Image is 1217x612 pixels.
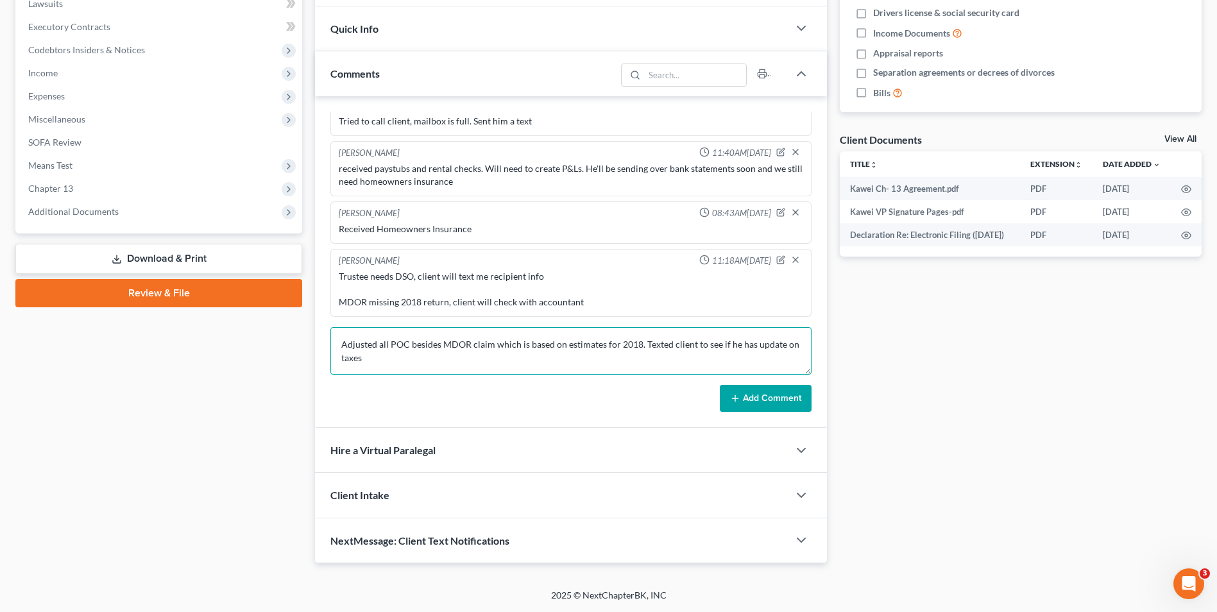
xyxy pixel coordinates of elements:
span: Codebtors Insiders & Notices [28,44,145,55]
div: Trustee needs DSO, client will text me recipient info MDOR missing 2018 return, client will check... [339,270,803,309]
span: Means Test [28,160,72,171]
div: Received Homeowners Insurance [339,223,803,235]
a: SOFA Review [18,131,302,154]
i: unfold_more [1075,161,1082,169]
td: Kawei Ch- 13 Agreement.pdf [840,177,1020,200]
span: SOFA Review [28,137,81,148]
i: expand_more [1153,161,1161,169]
td: [DATE] [1093,177,1171,200]
span: 3 [1200,568,1210,579]
td: [DATE] [1093,223,1171,246]
i: unfold_more [870,161,878,169]
a: View All [1164,135,1196,144]
div: [PERSON_NAME] [339,255,400,268]
a: Executory Contracts [18,15,302,38]
span: Hire a Virtual Paralegal [330,444,436,456]
a: Review & File [15,279,302,307]
span: Bills [873,87,890,99]
div: [PERSON_NAME] [339,147,400,160]
div: 2025 © NextChapterBK, INC [243,589,974,612]
span: Chapter 13 [28,183,73,194]
span: Executory Contracts [28,21,110,32]
td: Kawei VP Signature Pages-pdf [840,200,1020,223]
span: Income [28,67,58,78]
button: Add Comment [720,385,812,412]
span: Comments [330,67,380,80]
span: Income Documents [873,27,950,40]
span: Appraisal reports [873,47,943,60]
a: Titleunfold_more [850,159,878,169]
input: Search... [644,64,746,86]
div: [PERSON_NAME] [339,207,400,220]
td: PDF [1020,200,1093,223]
span: NextMessage: Client Text Notifications [330,534,509,547]
iframe: Intercom live chat [1173,568,1204,599]
a: Date Added expand_more [1103,159,1161,169]
span: Expenses [28,90,65,101]
span: Additional Documents [28,206,119,217]
span: Miscellaneous [28,114,85,124]
span: Client Intake [330,489,389,501]
td: PDF [1020,223,1093,246]
div: Client Documents [840,133,922,146]
a: Extensionunfold_more [1030,159,1082,169]
span: Quick Info [330,22,379,35]
td: PDF [1020,177,1093,200]
div: Tried to call client, mailbox is full. Sent him a text [339,115,803,128]
span: Separation agreements or decrees of divorces [873,66,1055,79]
td: Declaration Re: Electronic Filing ([DATE]) [840,223,1020,246]
span: Drivers license & social security card [873,6,1019,19]
span: 08:43AM[DATE] [712,207,771,219]
span: 11:18AM[DATE] [712,255,771,267]
div: received paystubs and rental checks. Will need to create P&Ls. He'll be sending over bank stateme... [339,162,803,188]
td: [DATE] [1093,200,1171,223]
span: 11:40AM[DATE] [712,147,771,159]
a: Download & Print [15,244,302,274]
